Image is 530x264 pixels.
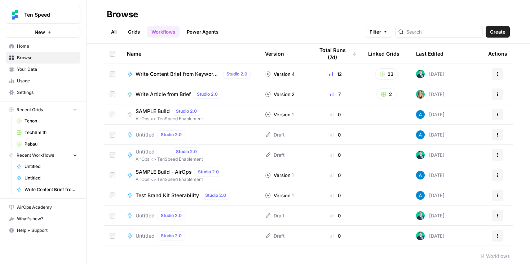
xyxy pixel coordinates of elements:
[6,213,80,225] button: What's new?
[198,169,219,175] span: Studio 2.0
[17,204,77,211] span: AirOps Academy
[127,44,253,64] div: Name
[314,111,357,118] div: 0
[136,192,199,199] span: Test Brand Kit Steerability
[416,70,445,78] div: [DATE]
[416,90,445,99] div: [DATE]
[416,231,445,240] div: [DATE]
[25,141,77,147] span: Pabau
[127,147,253,163] a: UntitledStudio 2.0AirOps <> TenSpeed Enablement
[265,212,284,219] div: Draft
[416,151,445,159] div: [DATE]
[176,148,197,155] span: Studio 2.0
[416,171,445,179] div: [DATE]
[25,186,77,193] span: Write Content Brief from Keyword [DEV]
[314,212,357,219] div: 0
[416,70,425,78] img: loq7q7lwz012dtl6ci9jrncps3v6
[17,55,77,61] span: Browse
[13,161,80,172] a: Untitled
[265,70,295,78] div: Version 4
[370,28,381,35] span: Filter
[314,192,357,199] div: 0
[365,26,392,38] button: Filter
[13,172,80,184] a: Untitled
[17,152,54,159] span: Recent Workflows
[136,131,155,138] span: Untitled
[127,130,253,139] a: UntitledStudio 2.0
[107,26,121,38] a: All
[265,131,284,138] div: Draft
[314,70,357,78] div: 12
[226,71,247,77] span: Studio 2.0
[265,111,293,118] div: Version 1
[480,252,510,260] div: 14 Workflows
[127,168,253,183] a: SAMPLE Build - AirOpsStudio 2.0AirOps <> TenSpeed Enablement
[6,87,80,98] a: Settings
[314,44,357,64] div: Total Runs (7d)
[8,8,21,21] img: Ten Speed Logo
[176,108,197,114] span: Studio 2.0
[6,52,80,64] a: Browse
[136,212,155,219] span: Untitled
[486,26,510,38] button: Create
[376,88,397,100] button: 2
[314,172,357,179] div: 0
[416,44,443,64] div: Last Edited
[205,192,226,199] span: Studio 2.0
[136,168,192,176] span: SAMPLE Build - AirOps
[416,211,425,220] img: loq7q7lwz012dtl6ci9jrncps3v6
[6,202,80,213] a: AirOps Academy
[13,138,80,150] a: Pabau
[265,91,295,98] div: Version 2
[13,184,80,195] a: Write Content Brief from Keyword [DEV]
[161,212,182,219] span: Studio 2.0
[265,232,284,239] div: Draft
[17,89,77,96] span: Settings
[416,90,425,99] img: clj2pqnt5d80yvglzqbzt3r6x08a
[136,148,170,155] span: Untitled
[314,232,357,239] div: 0
[136,116,203,122] span: AirOps <> TenSpeed Enablement
[6,40,80,52] a: Home
[136,108,170,115] span: SAMPLE Build
[35,29,45,36] span: New
[127,191,253,200] a: Test Brand Kit SteerabilityStudio 2.0
[25,163,77,170] span: Untitled
[6,104,80,115] button: Recent Grids
[124,26,144,38] a: Grids
[127,70,253,78] a: Write Content Brief from Keyword [DEV]Studio 2.0
[375,68,398,80] button: 23
[6,64,80,75] a: Your Data
[127,211,253,220] a: UntitledStudio 2.0
[416,191,425,200] img: o3cqybgnmipr355j8nz4zpq1mc6x
[17,227,77,234] span: Help + Support
[127,90,253,99] a: Write Article from BriefStudio 2.0
[17,66,77,73] span: Your Data
[6,75,80,87] a: Usage
[161,233,182,239] span: Studio 2.0
[416,130,425,139] img: o3cqybgnmipr355j8nz4zpq1mc6x
[314,131,357,138] div: 0
[25,129,77,136] span: TechSmith
[416,231,425,240] img: loq7q7lwz012dtl6ci9jrncps3v6
[17,43,77,49] span: Home
[127,231,253,240] a: UntitledStudio 2.0
[136,91,191,98] span: Write Article from Brief
[416,191,445,200] div: [DATE]
[197,91,218,98] span: Studio 2.0
[25,118,77,124] span: Tenon
[24,11,68,18] span: Ten Speed
[488,44,507,64] div: Actions
[136,156,203,163] span: AirOps <> TenSpeed Enablement
[17,78,77,84] span: Usage
[490,28,505,35] span: Create
[265,192,293,199] div: Version 1
[416,110,425,119] img: o3cqybgnmipr355j8nz4zpq1mc6x
[107,9,138,20] div: Browse
[136,232,155,239] span: Untitled
[416,110,445,119] div: [DATE]
[265,151,284,159] div: Draft
[368,44,399,64] div: Linked Grids
[6,225,80,236] button: Help + Support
